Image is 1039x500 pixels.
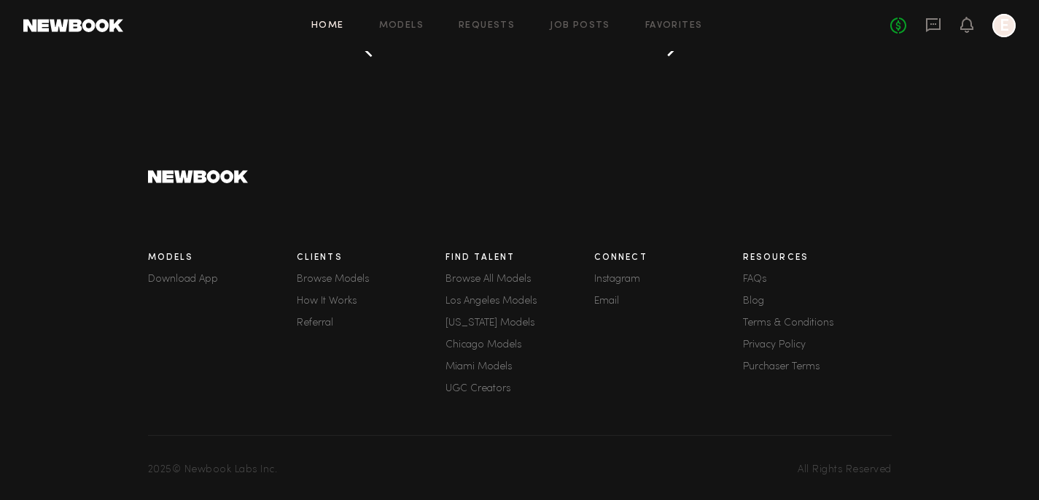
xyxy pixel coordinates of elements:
[445,296,594,307] a: Los Angeles Models
[594,253,743,263] h3: Connect
[743,340,892,350] a: Privacy Policy
[798,465,892,475] span: All Rights Reserved
[550,21,610,31] a: Job Posts
[148,253,297,263] h3: Models
[594,296,743,307] a: Email
[445,253,594,263] h3: Find Talent
[743,362,892,372] a: Purchaser Terms
[445,362,594,372] a: Miami Models
[645,21,703,31] a: Favorites
[459,21,515,31] a: Requests
[379,21,424,31] a: Models
[445,340,594,350] a: Chicago Models
[297,318,445,328] a: Referral
[743,318,892,328] a: Terms & Conditions
[743,296,892,307] a: Blog
[594,274,743,285] a: Instagram
[148,274,297,285] a: Download App
[445,318,594,328] a: [US_STATE] Models
[743,274,892,285] a: FAQs
[992,14,1016,37] a: E
[148,465,278,475] span: 2025 © Newbook Labs Inc.
[445,274,594,285] a: Browse All Models
[311,21,344,31] a: Home
[297,274,445,285] a: Browse Models
[445,384,594,394] a: UGC Creators
[297,253,445,263] h3: Clients
[743,253,892,263] h3: Resources
[297,296,445,307] a: How It Works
